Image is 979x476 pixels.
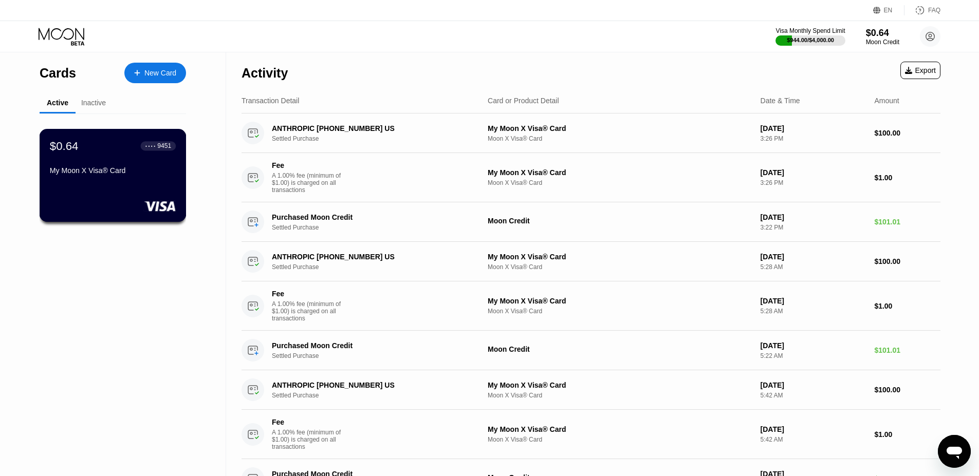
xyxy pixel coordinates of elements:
[488,179,752,186] div: Moon X Visa® Card
[874,386,940,394] div: $100.00
[488,436,752,443] div: Moon X Visa® Card
[905,66,936,74] div: Export
[761,213,866,221] div: [DATE]
[242,97,299,105] div: Transaction Detail
[81,99,106,107] div: Inactive
[47,99,68,107] div: Active
[242,113,940,153] div: ANTHROPIC [PHONE_NUMBER] USSettled PurchaseMy Moon X Visa® CardMoon X Visa® Card[DATE]3:26 PM$100.00
[272,341,471,350] div: Purchased Moon Credit
[272,172,349,194] div: A 1.00% fee (minimum of $1.00) is charged on all transactions
[272,253,471,261] div: ANTHROPIC [PHONE_NUMBER] US
[272,418,344,426] div: Fee
[761,392,866,399] div: 5:42 AM
[866,39,899,46] div: Moon Credit
[272,213,471,221] div: Purchased Moon Credit
[928,7,940,14] div: FAQ
[761,97,800,105] div: Date & Time
[272,300,349,322] div: A 1.00% fee (minimum of $1.00) is charged on all transactions
[488,168,752,177] div: My Moon X Visa® Card
[242,242,940,281] div: ANTHROPIC [PHONE_NUMBER] USSettled PurchaseMy Moon X Visa® CardMoon X Visa® Card[DATE]5:28 AM$100.00
[124,63,186,83] div: New Card
[874,257,940,265] div: $100.00
[488,345,752,353] div: Moon Credit
[761,263,866,271] div: 5:28 AM
[761,253,866,261] div: [DATE]
[488,135,752,142] div: Moon X Visa® Card
[242,281,940,331] div: FeeA 1.00% fee (minimum of $1.00) is charged on all transactionsMy Moon X Visa® CardMoon X Visa® ...
[761,179,866,186] div: 3:26 PM
[488,392,752,399] div: Moon X Visa® Card
[761,381,866,389] div: [DATE]
[900,62,940,79] div: Export
[761,135,866,142] div: 3:26 PM
[775,27,845,46] div: Visa Monthly Spend Limit$944.00/$4,000.00
[242,331,940,370] div: Purchased Moon CreditSettled PurchaseMoon Credit[DATE]5:22 AM$101.01
[873,5,904,15] div: EN
[488,297,752,305] div: My Moon X Visa® Card
[50,166,176,175] div: My Moon X Visa® Card
[874,129,940,137] div: $100.00
[157,142,171,149] div: 9451
[761,352,866,359] div: 5:22 AM
[242,410,940,459] div: FeeA 1.00% fee (minimum of $1.00) is charged on all transactionsMy Moon X Visa® CardMoon X Visa® ...
[938,435,971,468] iframe: Button to launch messaging window
[145,144,156,147] div: ● ● ● ●
[884,7,893,14] div: EN
[874,430,940,439] div: $1.00
[761,297,866,305] div: [DATE]
[761,124,866,132] div: [DATE]
[874,302,940,310] div: $1.00
[488,217,752,225] div: Moon Credit
[761,308,866,315] div: 5:28 AM
[488,253,752,261] div: My Moon X Visa® Card
[488,263,752,271] div: Moon X Visa® Card
[761,168,866,177] div: [DATE]
[874,97,899,105] div: Amount
[272,263,486,271] div: Settled Purchase
[272,135,486,142] div: Settled Purchase
[775,27,845,34] div: Visa Monthly Spend Limit
[40,129,186,221] div: $0.64● ● ● ●9451My Moon X Visa® Card
[866,28,899,39] div: $0.64
[272,352,486,359] div: Settled Purchase
[874,218,940,226] div: $101.01
[787,37,834,43] div: $944.00 / $4,000.00
[242,370,940,410] div: ANTHROPIC [PHONE_NUMBER] USSettled PurchaseMy Moon X Visa® CardMoon X Visa® Card[DATE]5:42 AM$100.00
[272,381,471,389] div: ANTHROPIC [PHONE_NUMBER] US
[761,425,866,433] div: [DATE]
[874,174,940,182] div: $1.00
[144,69,176,78] div: New Card
[40,66,76,81] div: Cards
[488,97,559,105] div: Card or Product Detail
[488,381,752,389] div: My Moon X Visa® Card
[761,341,866,350] div: [DATE]
[866,28,899,46] div: $0.64Moon Credit
[874,346,940,354] div: $101.01
[488,425,752,433] div: My Moon X Visa® Card
[242,202,940,242] div: Purchased Moon CreditSettled PurchaseMoon Credit[DATE]3:22 PM$101.01
[242,66,288,81] div: Activity
[272,392,486,399] div: Settled Purchase
[488,308,752,315] div: Moon X Visa® Card
[272,224,486,231] div: Settled Purchase
[272,124,471,132] div: ANTHROPIC [PHONE_NUMBER] US
[272,161,344,169] div: Fee
[904,5,940,15] div: FAQ
[761,224,866,231] div: 3:22 PM
[50,139,79,153] div: $0.64
[272,429,349,450] div: A 1.00% fee (minimum of $1.00) is charged on all transactions
[761,436,866,443] div: 5:42 AM
[488,124,752,132] div: My Moon X Visa® Card
[272,290,344,298] div: Fee
[242,153,940,202] div: FeeA 1.00% fee (minimum of $1.00) is charged on all transactionsMy Moon X Visa® CardMoon X Visa® ...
